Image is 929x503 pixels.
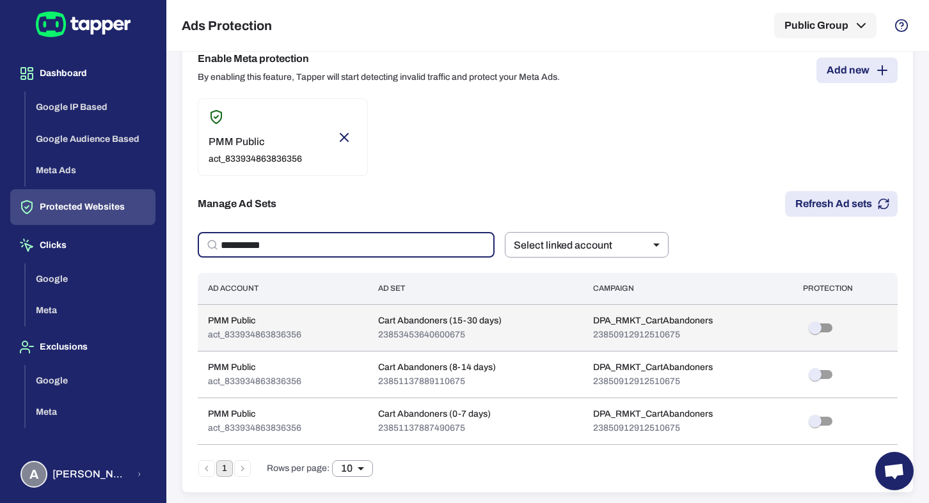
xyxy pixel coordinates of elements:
[368,273,583,304] th: Ad Set
[26,91,155,123] button: Google IP Based
[198,460,251,477] nav: pagination navigation
[26,406,155,417] a: Meta
[216,460,233,477] button: page 1
[198,273,368,304] th: Ad Account
[208,422,301,434] p: act_833934863836356
[20,461,47,488] div: A
[378,362,496,373] p: Cart Abandoners (8-14 days)
[593,422,713,434] p: 23850912912510675
[208,376,301,387] p: act_833934863836356
[26,304,155,315] a: Meta
[198,196,276,212] h6: Manage Ad Sets
[26,123,155,155] button: Google Audience Based
[208,362,301,373] p: PMM Public
[378,329,502,341] p: 23853453640600675
[208,315,301,327] p: PMM Public
[26,365,155,397] button: Google
[26,155,155,187] button: Meta Ads
[774,13,877,38] button: Public Group
[10,201,155,212] a: Protected Websites
[10,189,155,225] button: Protected Websites
[52,468,129,481] span: [PERSON_NAME] [PERSON_NAME] Koutsogianni
[505,232,669,258] div: Select linked account
[208,408,301,420] p: PMM Public
[26,164,155,175] a: Meta Ads
[593,315,713,327] p: DPA_RMKT_CartAbandoners
[208,329,301,341] p: act_833934863836356
[378,315,502,327] p: Cart Abandoners (15-30 days)
[267,463,330,474] span: Rows per page:
[593,329,713,341] p: 23850912912510675
[331,125,357,150] button: Remove account
[593,408,713,420] p: DPA_RMKT_CartAbandoners
[816,58,898,83] button: Add new
[10,56,155,91] button: Dashboard
[26,374,155,385] a: Google
[26,263,155,295] button: Google
[10,228,155,263] button: Clicks
[26,132,155,143] a: Google Audience Based
[10,341,155,352] a: Exclusions
[182,18,272,33] h5: Ads Protection
[10,67,155,78] a: Dashboard
[793,273,898,304] th: Protection
[593,362,713,373] p: DPA_RMKT_CartAbandoners
[26,295,155,327] button: Meta
[198,72,560,83] p: By enabling this feature, Tapper will start detecting invalid traffic and protect your Meta Ads.
[875,452,914,490] a: Open chat
[785,191,898,217] button: Refresh Ad sets
[26,272,155,283] a: Google
[10,329,155,365] button: Exclusions
[378,376,496,387] p: 23851137889110675
[26,396,155,428] button: Meta
[198,51,560,66] h6: Enable Meta protection
[209,135,302,148] p: PMM Public
[332,460,373,477] div: 10
[378,422,491,434] p: 23851137887490675
[378,408,491,420] p: Cart Abandoners (0-7 days)
[10,456,155,493] button: A[PERSON_NAME] [PERSON_NAME] Koutsogianni
[583,273,792,304] th: Campaign
[26,101,155,112] a: Google IP Based
[10,239,155,250] a: Clicks
[209,153,302,165] p: act_833934863836356
[593,376,713,387] p: 23850912912510675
